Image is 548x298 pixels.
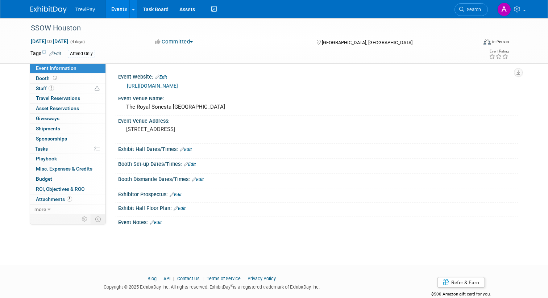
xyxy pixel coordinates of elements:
img: ExhibitDay [30,6,67,13]
a: Sponsorships [30,134,105,144]
a: Shipments [30,124,105,134]
a: Booth [30,74,105,83]
a: Edit [170,192,182,197]
a: Staff3 [30,84,105,93]
span: TreviPay [75,7,95,12]
span: Shipments [36,126,60,131]
span: [DATE] [DATE] [30,38,68,45]
span: more [34,206,46,212]
span: Tasks [35,146,48,152]
a: Tasks [30,144,105,154]
div: Event Format [438,38,509,49]
a: Playbook [30,154,105,164]
img: Andy Duong [497,3,511,16]
img: Format-Inperson.png [483,39,491,45]
td: Personalize Event Tab Strip [78,214,91,224]
a: Refer & Earn [437,277,485,288]
a: Asset Reservations [30,104,105,113]
span: (4 days) [70,39,85,44]
span: Budget [36,176,52,182]
div: Event Notes: [118,217,518,226]
div: Booth Dismantle Dates/Times: [118,174,518,183]
span: Sponsorships [36,136,67,142]
span: Search [464,7,481,12]
span: | [242,276,246,281]
div: SSOW Houston [28,22,468,35]
a: ROI, Objectives & ROO [30,184,105,194]
button: Committed [153,38,196,46]
a: Giveaways [30,114,105,123]
div: Exhibit Hall Floor Plan: [118,203,518,212]
div: In-Person [492,39,509,45]
a: Edit [49,51,61,56]
div: Copyright © 2025 ExhibitDay, Inc. All rights reserved. ExhibitDay is a registered trademark of Ex... [30,282,393,290]
a: Travel Reservations [30,93,105,103]
span: Potential Scheduling Conflict -- at least one attendee is tagged in another overlapping event. [95,85,100,92]
span: | [201,276,205,281]
span: Booth [36,75,58,81]
div: Attend Only [68,50,95,58]
a: Privacy Policy [248,276,276,281]
span: Event Information [36,65,76,71]
td: Toggle Event Tabs [91,214,105,224]
a: Attachments3 [30,194,105,204]
a: Edit [174,206,186,211]
span: | [158,276,162,281]
span: Booth not reserved yet [51,75,58,81]
a: Blog [148,276,157,281]
a: Budget [30,174,105,184]
span: 3 [49,85,54,91]
div: Event Rating [489,50,508,53]
span: 3 [67,196,72,202]
span: to [46,38,53,44]
a: Edit [155,75,167,80]
span: Asset Reservations [36,105,79,111]
a: Event Information [30,63,105,73]
div: Exhibit Hall Dates/Times: [118,144,518,153]
a: Edit [180,147,192,152]
a: API [163,276,170,281]
a: Contact Us [177,276,200,281]
a: Edit [184,162,196,167]
div: The Royal Sonesta [GEOGRAPHIC_DATA] [124,101,512,113]
div: Event Website: [118,71,518,81]
span: | [171,276,176,281]
span: Giveaways [36,116,59,121]
div: Event Venue Address: [118,116,518,125]
a: Edit [192,177,204,182]
div: Event Venue Name: [118,93,518,102]
span: ROI, Objectives & ROO [36,186,84,192]
div: Exhibitor Prospectus: [118,189,518,198]
a: more [30,205,105,214]
div: Booth Set-up Dates/Times: [118,159,518,168]
a: Terms of Service [207,276,241,281]
span: [GEOGRAPHIC_DATA], [GEOGRAPHIC_DATA] [322,40,412,45]
a: [URL][DOMAIN_NAME] [127,83,178,89]
a: Misc. Expenses & Credits [30,164,105,174]
td: Tags [30,50,61,58]
span: Staff [36,85,54,91]
span: Travel Reservations [36,95,80,101]
a: Edit [150,220,162,225]
span: Misc. Expenses & Credits [36,166,92,172]
sup: ® [231,284,233,287]
a: Search [454,3,488,16]
pre: [STREET_ADDRESS] [126,126,277,133]
span: Attachments [36,196,72,202]
span: Playbook [36,156,57,161]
